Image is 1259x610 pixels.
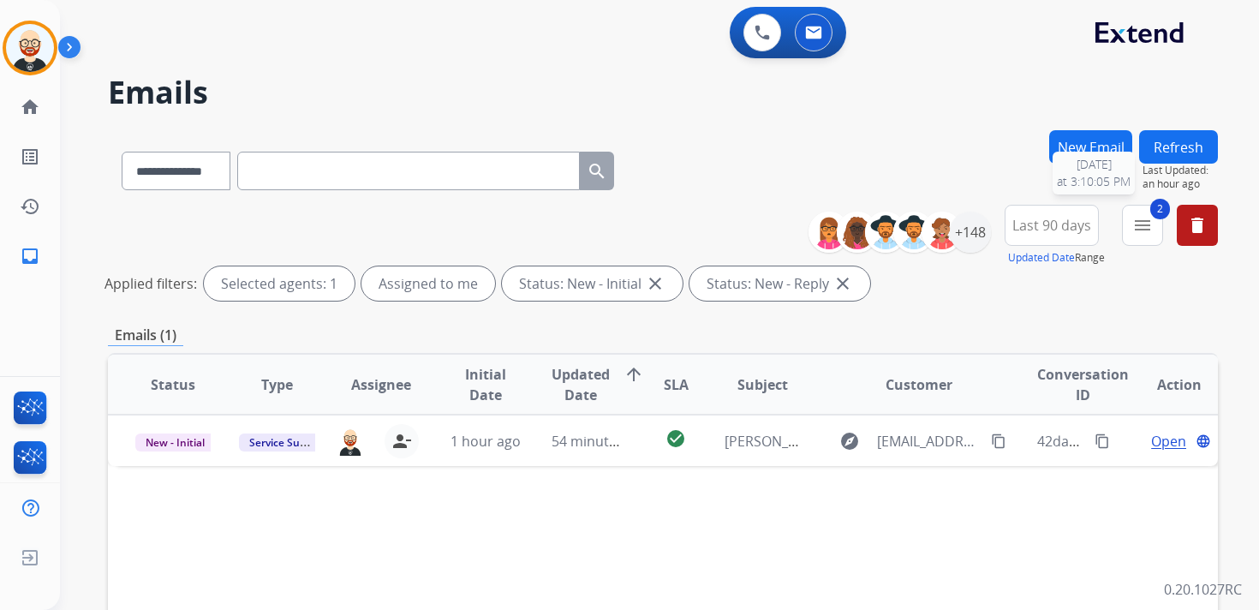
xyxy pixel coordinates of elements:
span: Initial Date [447,364,522,405]
mat-icon: content_copy [991,434,1006,449]
mat-icon: inbox [20,246,40,266]
mat-icon: check_circle [665,428,686,449]
button: New Email [1049,130,1132,164]
button: 2 [1122,205,1163,246]
p: Applied filters: [104,273,197,294]
mat-icon: language [1196,434,1211,449]
mat-icon: arrow_upward [624,364,644,385]
div: Status: New - Initial [502,266,683,301]
div: Status: New - Reply [689,266,870,301]
span: 54 minutes ago [552,432,651,451]
span: Type [261,374,293,395]
mat-icon: list_alt [20,147,40,167]
mat-icon: explore [839,431,860,452]
h2: Emails [108,75,1218,110]
span: Conversation ID [1037,364,1129,405]
div: Selected agents: 1 [204,266,355,301]
mat-icon: history [20,196,40,217]
mat-icon: search [587,161,607,182]
mat-icon: close [832,273,853,294]
span: Updated Date [552,364,610,405]
p: 0.20.1027RC [1164,579,1242,600]
span: Last Updated: [1143,164,1218,177]
span: New - Initial [135,434,215,452]
mat-icon: content_copy [1095,434,1110,449]
mat-icon: close [645,273,665,294]
span: an hour ago [1143,177,1218,191]
button: Last 90 days [1005,205,1099,246]
mat-icon: person_remove [391,431,412,452]
p: Emails (1) [108,325,183,346]
span: Range [1008,250,1105,265]
span: [PERSON_NAME] ** Claim ID: e2a21cba-93ed-45fb-a3d0-771d5ff1bf3e [725,432,1168,451]
span: Last 90 days [1012,222,1091,229]
span: Subject [737,374,788,395]
span: 1 hour ago [450,432,521,451]
div: +148 [950,212,991,253]
mat-icon: delete [1187,215,1208,236]
span: Status [151,374,195,395]
span: 2 [1150,199,1170,219]
span: Assignee [351,374,411,395]
span: SLA [664,374,689,395]
img: avatar [6,24,54,72]
span: [DATE] [1057,156,1131,173]
div: Assigned to me [361,266,495,301]
span: Service Support [239,434,337,452]
mat-icon: menu [1132,215,1153,236]
span: [EMAIL_ADDRESS][DOMAIN_NAME][DATE] [877,431,982,452]
button: Refresh [1139,130,1218,164]
img: agent-avatar [337,426,364,455]
button: Updated Date [1008,251,1075,265]
th: Action [1113,355,1218,415]
span: Customer [886,374,952,395]
span: at 3:10:05 PM [1057,173,1131,190]
mat-icon: home [20,97,40,117]
span: Open [1151,431,1186,452]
